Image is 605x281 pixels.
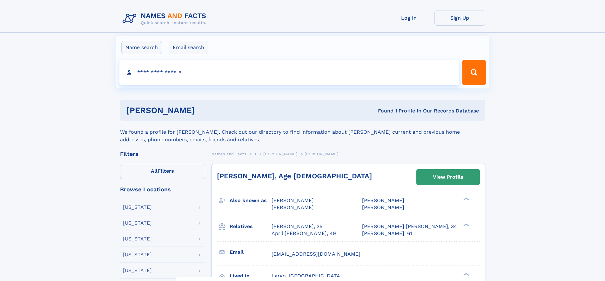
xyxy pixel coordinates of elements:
[217,172,372,180] a: [PERSON_NAME], Age [DEMOGRAPHIC_DATA]
[362,223,457,230] a: [PERSON_NAME] [PERSON_NAME], 34
[123,252,152,257] div: [US_STATE]
[126,106,286,114] h1: [PERSON_NAME]
[272,230,336,237] a: April [PERSON_NAME], 49
[305,152,339,156] span: [PERSON_NAME]
[212,150,246,158] a: Names and Facts
[272,223,322,230] a: [PERSON_NAME], 35
[120,164,205,179] label: Filters
[230,247,272,258] h3: Email
[169,41,208,54] label: Email search
[119,60,460,85] input: search input
[462,197,469,201] div: ❯
[120,187,205,192] div: Browse Locations
[434,10,485,26] a: Sign Up
[123,236,152,241] div: [US_STATE]
[286,107,479,114] div: Found 1 Profile In Our Records Database
[362,204,404,210] span: [PERSON_NAME]
[462,272,469,276] div: ❯
[417,169,480,185] a: View Profile
[462,223,469,227] div: ❯
[253,152,256,156] span: B
[272,251,360,257] span: [EMAIL_ADDRESS][DOMAIN_NAME]
[362,197,404,203] span: [PERSON_NAME]
[272,273,342,279] span: Largo, [GEOGRAPHIC_DATA]
[384,10,434,26] a: Log In
[433,170,463,184] div: View Profile
[230,221,272,232] h3: Relatives
[120,10,212,27] img: Logo Names and Facts
[123,205,152,210] div: [US_STATE]
[123,220,152,226] div: [US_STATE]
[263,150,297,158] a: [PERSON_NAME]
[263,152,297,156] span: [PERSON_NAME]
[121,41,162,54] label: Name search
[253,150,256,158] a: B
[272,204,314,210] span: [PERSON_NAME]
[120,121,485,144] div: We found a profile for [PERSON_NAME]. Check out our directory to find information about [PERSON_N...
[151,168,158,174] span: All
[230,195,272,206] h3: Also known as
[272,197,314,203] span: [PERSON_NAME]
[123,268,152,273] div: [US_STATE]
[462,60,486,85] button: Search Button
[362,230,412,237] a: [PERSON_NAME], 61
[120,151,205,157] div: Filters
